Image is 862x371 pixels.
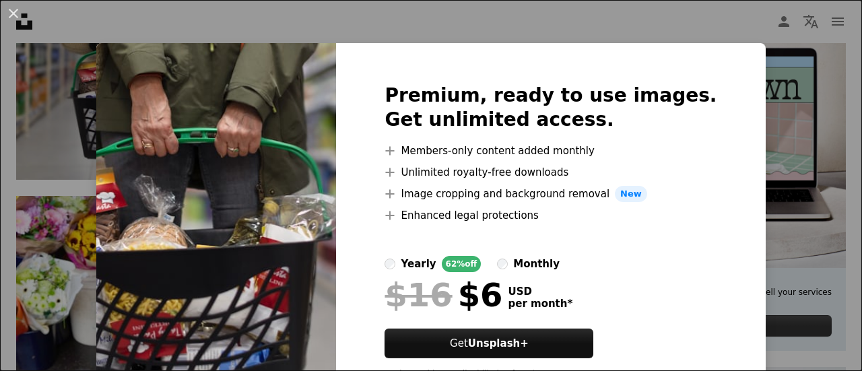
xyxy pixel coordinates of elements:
[513,256,560,272] div: monthly
[615,186,647,202] span: New
[497,259,508,269] input: monthly
[385,186,717,202] li: Image cropping and background removal
[401,256,436,272] div: yearly
[385,207,717,224] li: Enhanced legal protections
[385,277,452,312] span: $16
[508,298,572,310] span: per month *
[385,329,593,358] button: GetUnsplash+
[442,256,482,272] div: 62% off
[508,285,572,298] span: USD
[385,259,395,269] input: yearly62%off
[385,277,502,312] div: $6
[468,337,529,349] strong: Unsplash+
[385,164,717,180] li: Unlimited royalty-free downloads
[385,143,717,159] li: Members-only content added monthly
[385,83,717,132] h2: Premium, ready to use images. Get unlimited access.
